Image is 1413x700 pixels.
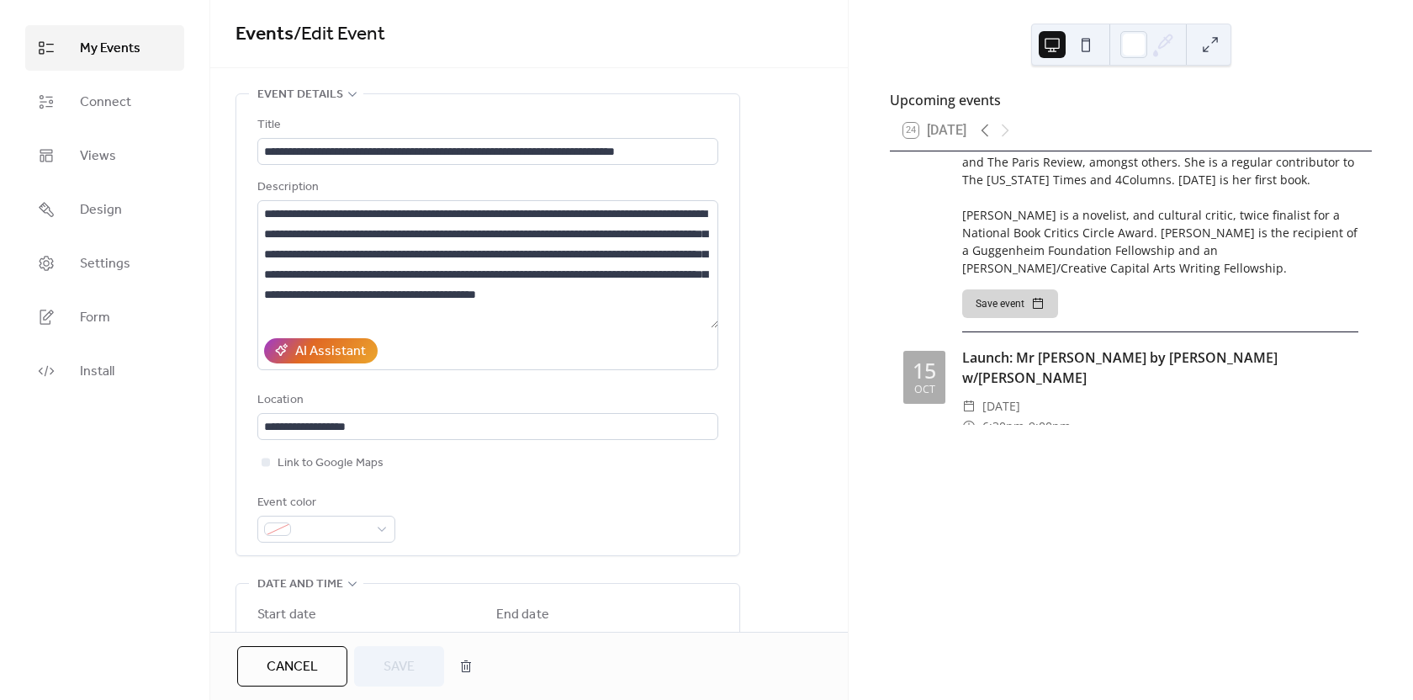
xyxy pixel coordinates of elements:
[25,133,184,178] a: Views
[982,396,1020,416] span: [DATE]
[237,646,347,687] button: Cancel
[914,384,935,395] div: Oct
[257,575,343,595] span: Date and time
[25,348,184,394] a: Install
[80,146,116,167] span: Views
[295,342,366,362] div: AI Assistant
[257,605,316,625] div: Start date
[257,493,392,513] div: Event color
[257,115,715,135] div: Title
[962,289,1058,318] button: Save event
[80,362,114,382] span: Install
[80,93,131,113] span: Connect
[962,396,976,416] div: ​
[890,90,1372,110] div: Upcoming events
[982,416,1024,437] span: 6:30pm
[235,16,294,53] a: Events
[264,338,378,363] button: AI Assistant
[962,416,976,437] div: ​
[80,39,140,59] span: My Events
[257,390,715,411] div: Location
[496,605,549,625] div: End date
[80,308,110,328] span: Form
[378,628,405,649] span: Time
[257,85,343,105] span: Event details
[80,200,122,220] span: Design
[496,628,521,649] span: Date
[913,360,936,381] div: 15
[257,178,715,198] div: Description
[617,628,644,649] span: Time
[294,16,385,53] span: / Edit Event
[962,348,1278,387] a: Launch: Mr [PERSON_NAME] by [PERSON_NAME] w/[PERSON_NAME]
[80,254,130,274] span: Settings
[25,187,184,232] a: Design
[1029,416,1071,437] span: 9:00pm
[25,25,184,71] a: My Events
[1024,416,1029,437] span: -
[25,241,184,286] a: Settings
[25,79,184,125] a: Connect
[267,657,318,677] span: Cancel
[25,294,184,340] a: Form
[278,453,384,474] span: Link to Google Maps
[257,628,283,649] span: Date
